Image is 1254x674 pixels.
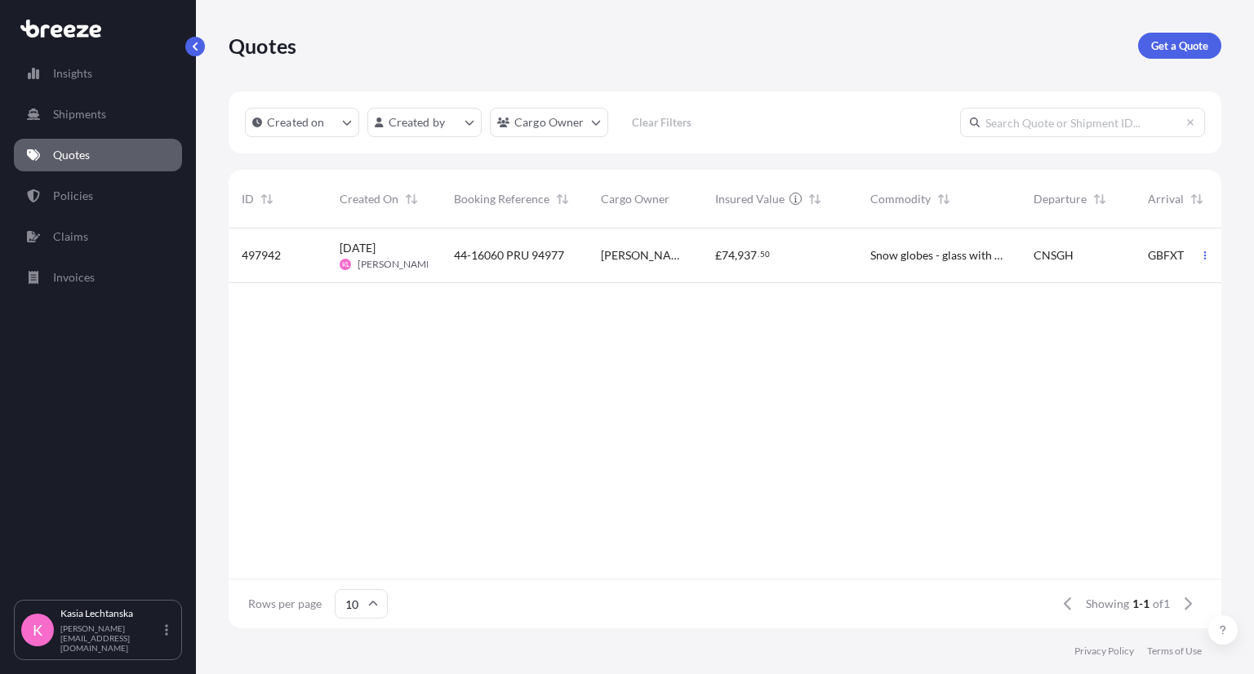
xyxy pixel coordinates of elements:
span: Departure [1034,191,1087,207]
button: Sort [1187,189,1207,209]
button: Sort [934,189,954,209]
p: Invoices [53,269,95,286]
span: Showing [1086,596,1129,612]
button: Sort [402,189,421,209]
a: Privacy Policy [1074,645,1134,658]
a: Get a Quote [1138,33,1221,59]
span: Insured Value [715,191,785,207]
input: Search Quote or Shipment ID... [960,108,1205,137]
a: Shipments [14,98,182,131]
p: Claims [53,228,88,245]
button: Sort [257,189,277,209]
a: Quotes [14,139,182,171]
span: . [758,251,759,257]
p: Kasia Lechtanska [60,607,162,620]
p: Quotes [229,33,296,59]
p: Insights [53,65,92,82]
span: [PERSON_NAME] - snow globes [601,247,689,264]
span: Booking Reference [454,191,549,207]
span: K [33,622,42,638]
p: [PERSON_NAME][EMAIL_ADDRESS][DOMAIN_NAME] [60,623,162,653]
p: Cargo Owner [514,114,585,131]
span: Commodity [870,191,931,207]
span: Cargo Owner [601,191,669,207]
p: Shipments [53,106,106,122]
span: ID [242,191,254,207]
span: 74 [722,250,735,261]
a: Terms of Use [1147,645,1202,658]
span: 937 [737,250,757,261]
button: Sort [805,189,825,209]
button: cargoOwner Filter options [490,108,608,137]
a: Claims [14,220,182,253]
span: £ [715,250,722,261]
button: Sort [1090,189,1109,209]
span: CNSGH [1034,247,1074,264]
span: 50 [760,251,770,257]
button: Clear Filters [616,109,708,135]
a: Policies [14,180,182,212]
span: of 1 [1153,596,1170,612]
p: Get a Quote [1151,38,1208,54]
span: [PERSON_NAME] [358,258,435,271]
span: 1-1 [1132,596,1149,612]
p: Created on [267,114,325,131]
span: Created On [340,191,398,207]
span: [DATE] [340,240,376,256]
button: Sort [553,189,572,209]
p: Policies [53,188,93,204]
p: Created by [389,114,446,131]
button: createdBy Filter options [367,108,482,137]
a: Invoices [14,261,182,294]
span: Arrival [1148,191,1184,207]
span: KL [342,256,349,273]
button: createdOn Filter options [245,108,359,137]
span: GBFXT [1148,247,1184,264]
span: 497942 [242,247,281,264]
span: Snow globes - glass with water [870,247,1007,264]
span: , [735,250,737,261]
p: Clear Filters [632,114,691,131]
span: 44-16060 PRU 94977 [454,247,564,264]
a: Insights [14,57,182,90]
span: Rows per page [248,596,322,612]
p: Quotes [53,147,90,163]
